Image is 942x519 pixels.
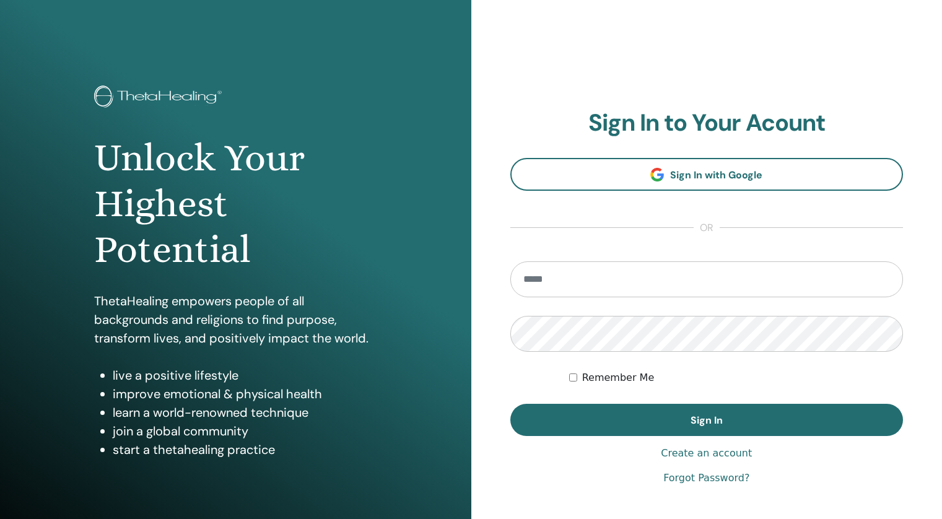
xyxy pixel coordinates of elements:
[94,135,377,273] h1: Unlock Your Highest Potential
[691,414,723,427] span: Sign In
[510,158,904,191] a: Sign In with Google
[113,385,377,403] li: improve emotional & physical health
[113,403,377,422] li: learn a world-renowned technique
[661,446,752,461] a: Create an account
[694,220,720,235] span: or
[113,422,377,440] li: join a global community
[663,471,749,486] a: Forgot Password?
[670,168,762,181] span: Sign In with Google
[582,370,655,385] label: Remember Me
[510,404,904,436] button: Sign In
[113,366,377,385] li: live a positive lifestyle
[94,292,377,347] p: ThetaHealing empowers people of all backgrounds and religions to find purpose, transform lives, a...
[510,109,904,137] h2: Sign In to Your Acount
[113,440,377,459] li: start a thetahealing practice
[569,370,903,385] div: Keep me authenticated indefinitely or until I manually logout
